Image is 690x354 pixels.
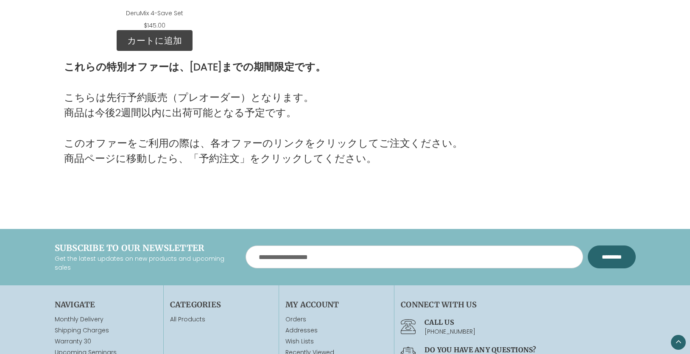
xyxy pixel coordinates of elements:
a: [PHONE_NUMBER] [425,327,475,336]
strong: これらの特別オファーは、[DATE]までの期間限定です。 [64,60,326,74]
a: All Products [170,315,205,323]
h4: Navigate [55,299,157,310]
p: こちらは先行予約販売（プレオーダー）となります。 商品は今後2週間以内に出荷可能となる予定です。 [64,90,463,120]
a: Addresses [285,326,388,335]
a: Shipping Charges [55,326,109,334]
p: このオファーをご利用の際は、各オファーのリンクをクリックしてご注文ください。 商品ページに移動したら、「予約注文」をクリックしてください。 [64,136,463,166]
div: $145.00 [139,21,170,30]
h4: My Account [285,299,388,310]
a: カートに追加 [117,30,193,51]
h4: Connect With Us [401,299,635,310]
h4: Categories [170,299,272,310]
a: DeruMix 4-Save Set [126,9,183,17]
a: Monthly Delivery [55,315,103,323]
a: Wish Lists [285,337,388,346]
h4: Call us [425,317,635,327]
a: Orders [285,315,388,324]
a: Warranty 30 [55,337,91,346]
p: Get the latest updates on new products and upcoming sales [55,254,233,272]
h4: Subscribe to our newsletter [55,242,233,254]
